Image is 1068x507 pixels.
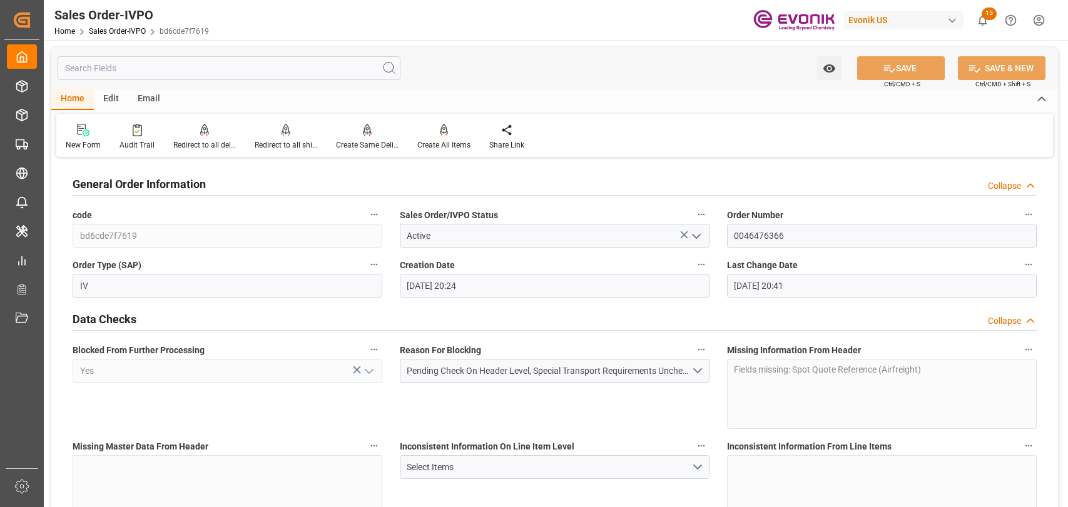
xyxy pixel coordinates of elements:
div: Collapse [988,179,1021,193]
div: Create Same Delivery Date [336,139,399,151]
button: Inconsistent Information From Line Items [1020,438,1037,454]
a: Home [54,27,75,36]
span: Order Number [727,209,783,222]
h2: General Order Information [73,176,206,193]
div: Select Items [407,461,691,474]
button: open menu [686,226,704,246]
button: Blocked From Further Processing [366,341,382,358]
div: Share Link [489,139,524,151]
span: Sales Order/IVPO Status [400,209,498,222]
div: Home [51,89,94,110]
span: Missing Master Data From Header [73,440,208,453]
button: Reason For Blocking [693,341,709,358]
span: Reason For Blocking [400,344,481,357]
span: Inconsistent Information On Line Item Level [400,440,574,453]
div: Redirect to all deliveries [173,139,236,151]
button: open menu [400,455,709,479]
button: Sales Order/IVPO Status [693,206,709,223]
span: 15 [982,8,997,20]
button: Inconsistent Information On Line Item Level [693,438,709,454]
span: Inconsistent Information From Line Items [727,440,892,453]
button: code [366,206,382,223]
button: Creation Date [693,256,709,273]
button: open menu [816,56,842,80]
div: Edit [94,89,128,110]
span: Blocked From Further Processing [73,344,205,357]
span: Last Change Date [727,259,798,272]
div: Evonik US [843,11,964,29]
div: Collapse [988,314,1021,328]
div: Sales Order-IVPO [54,6,209,24]
button: Last Change Date [1020,256,1037,273]
button: Order Type (SAP) [366,256,382,273]
div: Create All Items [417,139,470,151]
button: open menu [400,359,709,383]
span: code [73,209,92,222]
button: Order Number [1020,206,1037,223]
img: Evonik-brand-mark-Deep-Purple-RGB.jpeg_1700498283.jpeg [753,9,835,31]
input: MM-DD-YYYY HH:MM [727,274,1037,298]
h2: Data Checks [73,311,136,328]
div: Audit Trail [120,139,155,151]
div: Redirect to all shipments [255,139,317,151]
input: Search Fields [58,56,400,80]
span: Ctrl/CMD + Shift + S [975,79,1030,89]
button: SAVE & NEW [958,56,1045,80]
button: SAVE [857,56,945,80]
div: Pending Check On Header Level, Special Transport Requirements Unchecked, Information Missing On H... [407,364,691,378]
span: Creation Date [400,259,455,272]
button: open menu [359,361,377,381]
span: Ctrl/CMD + S [884,79,920,89]
div: Email [128,89,170,110]
a: Sales Order-IVPO [89,27,146,36]
button: Evonik US [843,8,969,32]
div: New Form [66,139,101,151]
button: show 15 new notifications [969,6,997,34]
span: Order Type (SAP) [73,259,141,272]
button: Help Center [997,6,1025,34]
input: MM-DD-YYYY HH:MM [400,274,709,298]
button: Missing Master Data From Header [366,438,382,454]
button: Missing Information From Header [1020,341,1037,358]
span: Missing Information From Header [727,344,861,357]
